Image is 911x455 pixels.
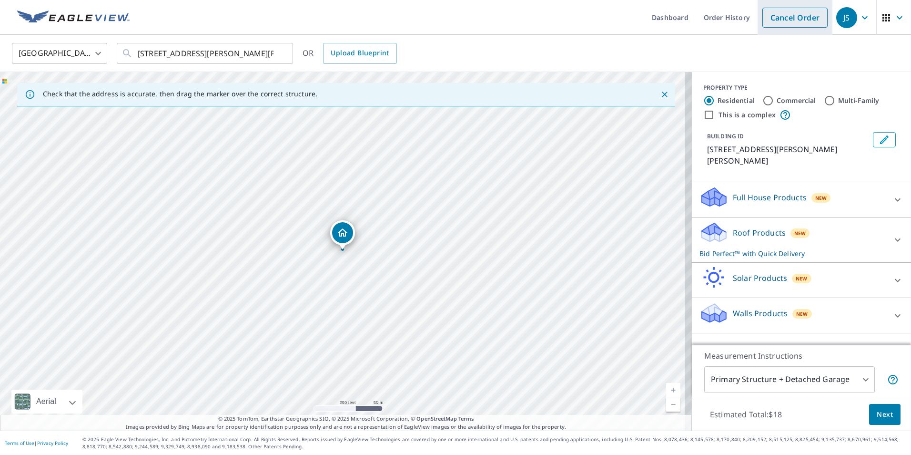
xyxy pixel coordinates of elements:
span: New [796,310,808,318]
div: Dropped pin, building 1, Residential property, 364 Legge Hill Rd Candor, NY 13743 [330,220,355,250]
p: Check that the address is accurate, then drag the marker over the correct structure. [43,90,317,98]
p: © 2025 Eagle View Technologies, Inc. and Pictometry International Corp. All Rights Reserved. Repo... [82,436,906,450]
div: Solar ProductsNew [699,267,903,294]
div: Full House ProductsNew [699,186,903,213]
img: EV Logo [17,10,130,25]
button: Edit building 1 [873,132,896,147]
p: Bid Perfect™ with Quick Delivery [699,248,886,259]
a: Upload Blueprint [323,43,396,64]
input: Search by address or latitude-longitude [138,40,273,67]
button: Close [658,88,671,101]
div: Roof ProductsNewBid Perfect™ with Quick Delivery [699,221,903,259]
div: JS [836,7,857,28]
p: Estimated Total: $18 [702,404,790,425]
div: OR [303,43,397,64]
div: Aerial [33,390,59,414]
span: New [794,229,806,237]
a: OpenStreetMap [416,415,456,422]
div: PROPERTY TYPE [703,83,900,92]
a: Cancel Order [762,8,828,28]
div: Aerial [11,390,82,414]
label: This is a complex [719,110,776,120]
p: | [5,440,68,446]
label: Commercial [777,96,816,105]
div: Primary Structure + Detached Garage [704,366,875,393]
p: Walls Products [733,308,788,319]
button: Next [869,404,901,425]
a: Terms [458,415,474,422]
p: Roof Products [733,227,786,238]
div: [GEOGRAPHIC_DATA] [12,40,107,67]
label: Residential [718,96,755,105]
p: BUILDING ID [707,132,744,140]
a: Terms of Use [5,440,34,446]
a: Current Level 17, Zoom Out [666,397,680,412]
a: Current Level 17, Zoom In [666,383,680,397]
span: Next [877,409,893,421]
p: Measurement Instructions [704,350,899,362]
a: Privacy Policy [37,440,68,446]
p: [STREET_ADDRESS][PERSON_NAME][PERSON_NAME] [707,144,869,166]
p: Full House Products [733,192,807,203]
span: © 2025 TomTom, Earthstar Geographics SIO, © 2025 Microsoft Corporation, © [218,415,474,423]
label: Multi-Family [838,96,880,105]
span: New [815,194,827,202]
p: Solar Products [733,272,787,284]
span: Your report will include the primary structure and a detached garage if one exists. [887,374,899,385]
span: New [796,275,808,282]
span: Upload Blueprint [331,47,389,59]
div: Walls ProductsNew [699,302,903,329]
